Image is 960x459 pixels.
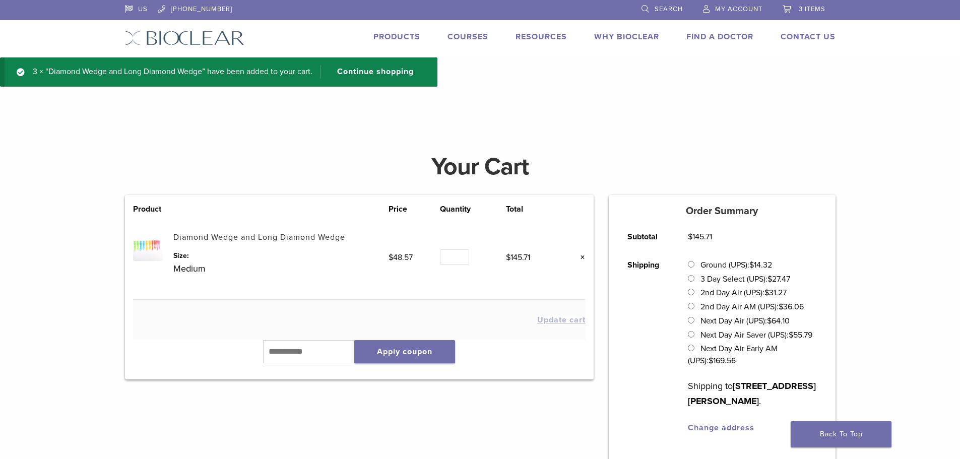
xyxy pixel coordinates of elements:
[609,205,836,217] h5: Order Summary
[389,203,440,215] th: Price
[173,261,389,276] p: Medium
[354,340,455,363] button: Apply coupon
[594,32,659,42] a: Why Bioclear
[572,251,586,264] a: Remove this item
[749,260,754,270] span: $
[616,223,677,251] th: Subtotal
[173,232,345,242] a: Diamond Wedge and Long Diamond Wedge
[688,344,777,366] label: Next Day Air Early AM (UPS):
[767,274,772,284] span: $
[700,274,790,284] label: 3 Day Select (UPS):
[686,32,753,42] a: Find A Doctor
[616,251,677,442] th: Shipping
[767,316,772,326] span: $
[700,302,804,312] label: 2nd Day Air AM (UPS):
[506,252,510,263] span: $
[781,32,836,42] a: Contact Us
[655,5,683,13] span: Search
[688,232,692,242] span: $
[688,423,754,433] a: Change address
[688,232,712,242] bdi: 145.71
[799,5,825,13] span: 3 items
[789,330,793,340] span: $
[709,356,713,366] span: $
[688,380,816,407] strong: [STREET_ADDRESS][PERSON_NAME]
[764,288,787,298] bdi: 31.27
[506,252,530,263] bdi: 145.71
[700,260,772,270] label: Ground (UPS):
[373,32,420,42] a: Products
[389,252,393,263] span: $
[715,5,762,13] span: My Account
[700,330,812,340] label: Next Day Air Saver (UPS):
[767,316,790,326] bdi: 64.10
[688,378,816,409] p: Shipping to .
[764,288,769,298] span: $
[779,302,783,312] span: $
[791,421,891,447] a: Back To Top
[389,252,413,263] bdi: 48.57
[700,316,790,326] label: Next Day Air (UPS):
[173,250,389,261] dt: Size:
[125,31,244,45] img: Bioclear
[516,32,567,42] a: Resources
[447,32,488,42] a: Courses
[133,203,173,215] th: Product
[749,260,772,270] bdi: 14.32
[537,316,586,324] button: Update cart
[767,274,790,284] bdi: 27.47
[133,231,163,261] img: Diamond Wedge and Long Diamond Wedge
[779,302,804,312] bdi: 36.06
[700,288,787,298] label: 2nd Day Air (UPS):
[709,356,736,366] bdi: 169.56
[506,203,558,215] th: Total
[321,65,421,79] a: Continue shopping
[117,155,843,179] h1: Your Cart
[440,203,505,215] th: Quantity
[789,330,812,340] bdi: 55.79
